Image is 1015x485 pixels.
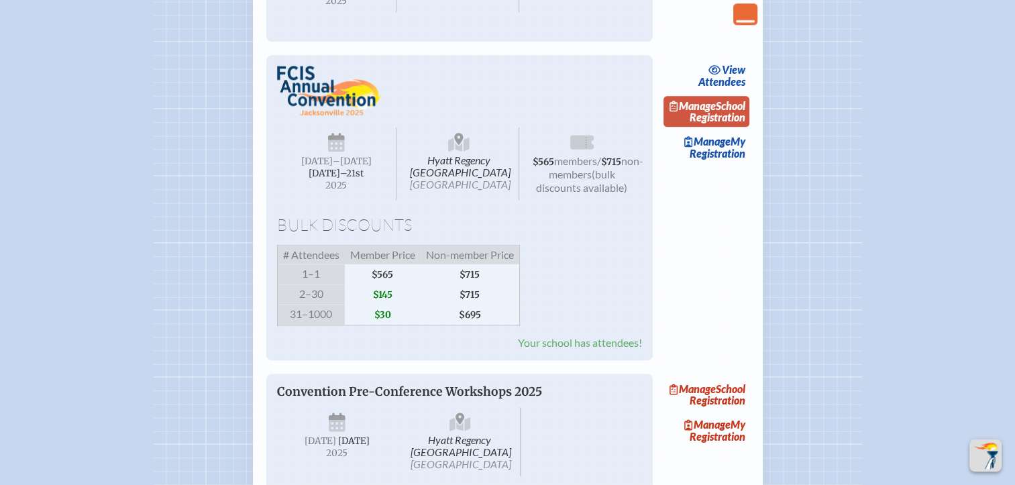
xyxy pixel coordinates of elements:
[410,178,511,191] span: [GEOGRAPHIC_DATA]
[421,305,520,325] span: $695
[277,264,345,284] span: 1–1
[684,135,731,148] span: Manage
[969,439,1002,472] button: Scroll Top
[288,180,386,191] span: 2025
[554,154,597,167] span: members
[345,305,421,325] span: $30
[338,435,370,447] span: [DATE]
[305,435,336,447] span: [DATE]
[722,63,745,76] span: view
[400,407,521,476] span: Hyatt Regency [GEOGRAPHIC_DATA]
[670,99,716,112] span: Manage
[670,382,716,395] span: Manage
[663,132,749,163] a: ManageMy Registration
[345,264,421,284] span: $565
[663,415,749,446] a: ManageMy Registration
[601,156,621,168] span: $715
[421,264,520,284] span: $715
[695,60,749,91] a: viewAttendees
[277,384,542,399] span: Convention Pre-Conference Workshops 2025
[663,96,749,127] a: ManageSchool Registration
[411,457,511,470] span: [GEOGRAPHIC_DATA]
[421,246,520,265] span: Non-member Price
[518,336,642,349] span: Your school has attendees!
[345,284,421,305] span: $145
[277,284,345,305] span: 2–30
[288,448,387,458] span: 2025
[277,246,345,265] span: # Attendees
[421,284,520,305] span: $715
[536,168,627,194] span: (bulk discounts available)
[277,66,382,116] img: FCIS Convention 2025
[333,156,372,167] span: –[DATE]
[684,418,731,431] span: Manage
[972,442,999,469] img: To the top
[399,127,519,200] span: Hyatt Regency [GEOGRAPHIC_DATA]
[301,156,333,167] span: [DATE]
[533,156,554,168] span: $565
[277,216,642,235] h1: Bulk Discounts
[549,154,643,180] span: non-members
[309,168,364,179] span: [DATE]–⁠21st
[597,154,601,167] span: /
[277,305,345,325] span: 31–1000
[663,379,749,410] a: ManageSchool Registration
[345,246,421,265] span: Member Price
